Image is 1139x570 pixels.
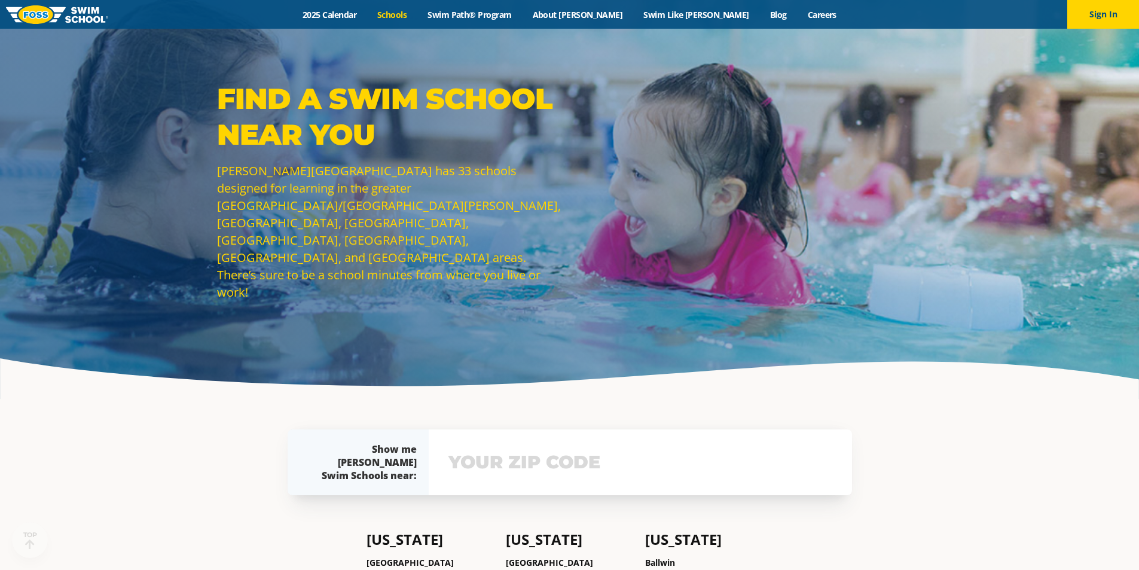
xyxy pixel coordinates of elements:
[367,557,454,568] a: [GEOGRAPHIC_DATA]
[6,5,108,24] img: FOSS Swim School Logo
[797,9,847,20] a: Careers
[217,81,564,153] p: Find a Swim School Near You
[522,9,633,20] a: About [PERSON_NAME]
[417,9,522,20] a: Swim Path® Program
[645,531,772,548] h4: [US_STATE]
[23,531,37,550] div: TOP
[367,531,494,548] h4: [US_STATE]
[506,531,633,548] h4: [US_STATE]
[645,557,675,568] a: Ballwin
[367,9,417,20] a: Schools
[217,162,564,301] p: [PERSON_NAME][GEOGRAPHIC_DATA] has 33 schools designed for learning in the greater [GEOGRAPHIC_DA...
[506,557,593,568] a: [GEOGRAPHIC_DATA]
[292,9,367,20] a: 2025 Calendar
[633,9,760,20] a: Swim Like [PERSON_NAME]
[759,9,797,20] a: Blog
[312,443,417,482] div: Show me [PERSON_NAME] Swim Schools near:
[445,445,835,480] input: YOUR ZIP CODE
